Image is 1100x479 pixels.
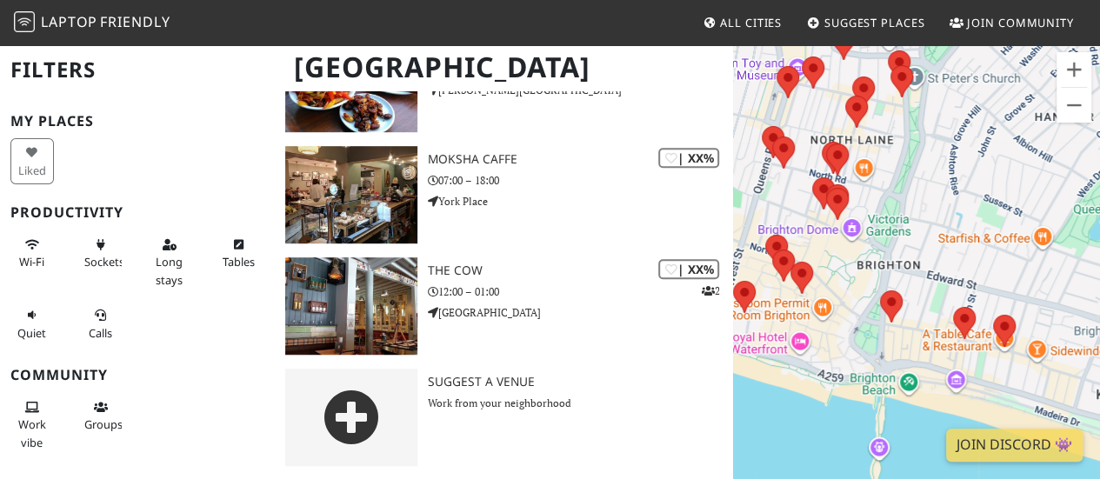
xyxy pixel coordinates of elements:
[275,257,733,355] a: The Cow | XX% 2 The Cow 12:00 – 01:00 [GEOGRAPHIC_DATA]
[720,15,782,30] span: All Cities
[100,12,170,31] span: Friendly
[148,230,191,294] button: Long stays
[285,257,417,355] img: The Cow
[19,254,44,269] span: Stable Wi-Fi
[428,193,733,210] p: York Place
[10,301,54,347] button: Quiet
[428,152,733,167] h3: Moksha Caffe
[1057,88,1091,123] button: Zoom out
[428,172,733,189] p: 07:00 – 18:00
[701,283,719,299] p: 2
[156,254,183,287] span: Long stays
[967,15,1074,30] span: Join Community
[14,11,35,32] img: LaptopFriendly
[824,15,925,30] span: Suggest Places
[17,325,46,341] span: Quiet
[428,283,733,300] p: 12:00 – 01:00
[658,148,719,168] div: | XX%
[79,393,123,439] button: Groups
[79,301,123,347] button: Calls
[428,395,733,411] p: Work from your neighborhood
[943,7,1081,38] a: Join Community
[10,113,264,130] h3: My Places
[696,7,789,38] a: All Cities
[217,230,260,276] button: Tables
[84,416,123,432] span: Group tables
[428,263,733,278] h3: The Cow
[275,369,733,466] a: Suggest a Venue Work from your neighborhood
[10,393,54,456] button: Work vibe
[658,259,719,279] div: | XX%
[79,230,123,276] button: Sockets
[10,230,54,276] button: Wi-Fi
[222,254,254,269] span: Work-friendly tables
[84,254,124,269] span: Power sockets
[10,204,264,221] h3: Productivity
[285,146,417,243] img: Moksha Caffe
[89,325,112,341] span: Video/audio calls
[428,375,733,389] h3: Suggest a Venue
[280,43,730,91] h1: [GEOGRAPHIC_DATA]
[18,416,46,449] span: People working
[275,146,733,243] a: Moksha Caffe | XX% Moksha Caffe 07:00 – 18:00 York Place
[14,8,170,38] a: LaptopFriendly LaptopFriendly
[10,367,264,383] h3: Community
[428,304,733,321] p: [GEOGRAPHIC_DATA]
[1057,52,1091,87] button: Zoom in
[10,43,264,96] h2: Filters
[285,369,417,466] img: gray-place-d2bdb4477600e061c01bd816cc0f2ef0cfcb1ca9e3ad78868dd16fb2af073a21.png
[41,12,97,31] span: Laptop
[800,7,932,38] a: Suggest Places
